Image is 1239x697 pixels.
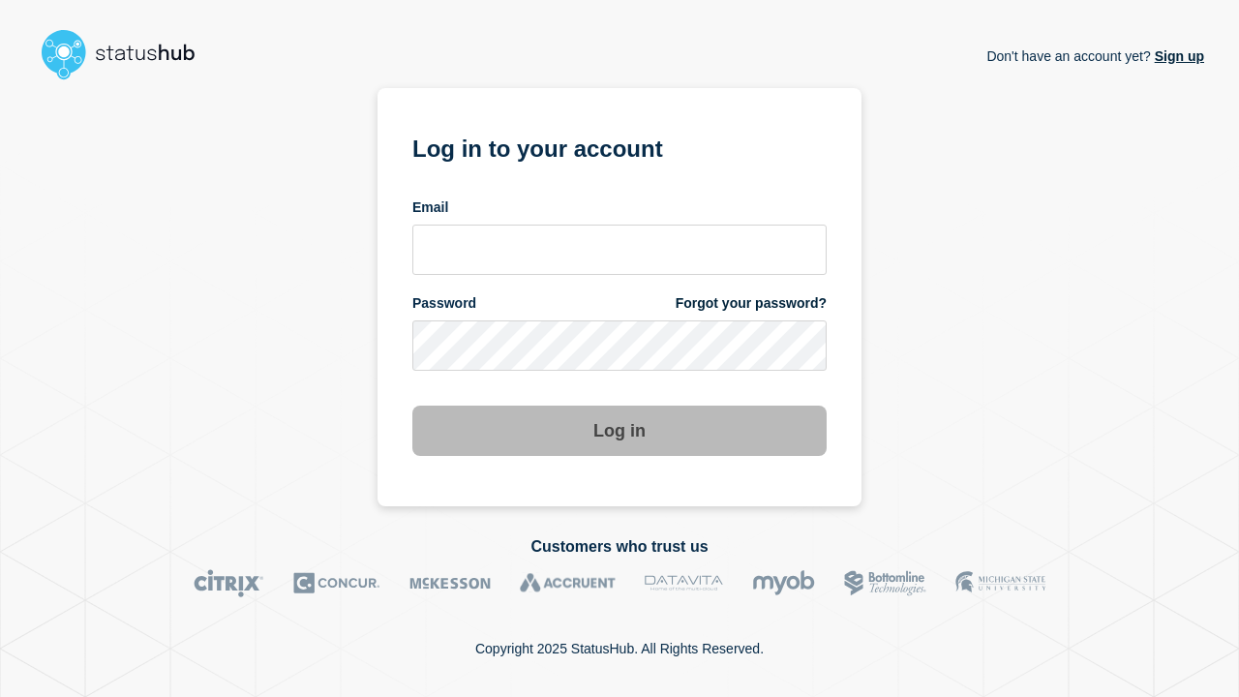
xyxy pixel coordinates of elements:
[475,641,764,656] p: Copyright 2025 StatusHub. All Rights Reserved.
[520,569,616,597] img: Accruent logo
[412,320,827,371] input: password input
[35,23,219,85] img: StatusHub logo
[645,569,723,597] img: DataVita logo
[409,569,491,597] img: McKesson logo
[412,225,827,275] input: email input
[412,129,827,165] h1: Log in to your account
[35,538,1204,556] h2: Customers who trust us
[412,198,448,217] span: Email
[412,294,476,313] span: Password
[676,294,827,313] a: Forgot your password?
[194,569,264,597] img: Citrix logo
[412,406,827,456] button: Log in
[986,33,1204,79] p: Don't have an account yet?
[752,569,815,597] img: myob logo
[955,569,1045,597] img: MSU logo
[844,569,926,597] img: Bottomline logo
[1151,48,1204,64] a: Sign up
[293,569,380,597] img: Concur logo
